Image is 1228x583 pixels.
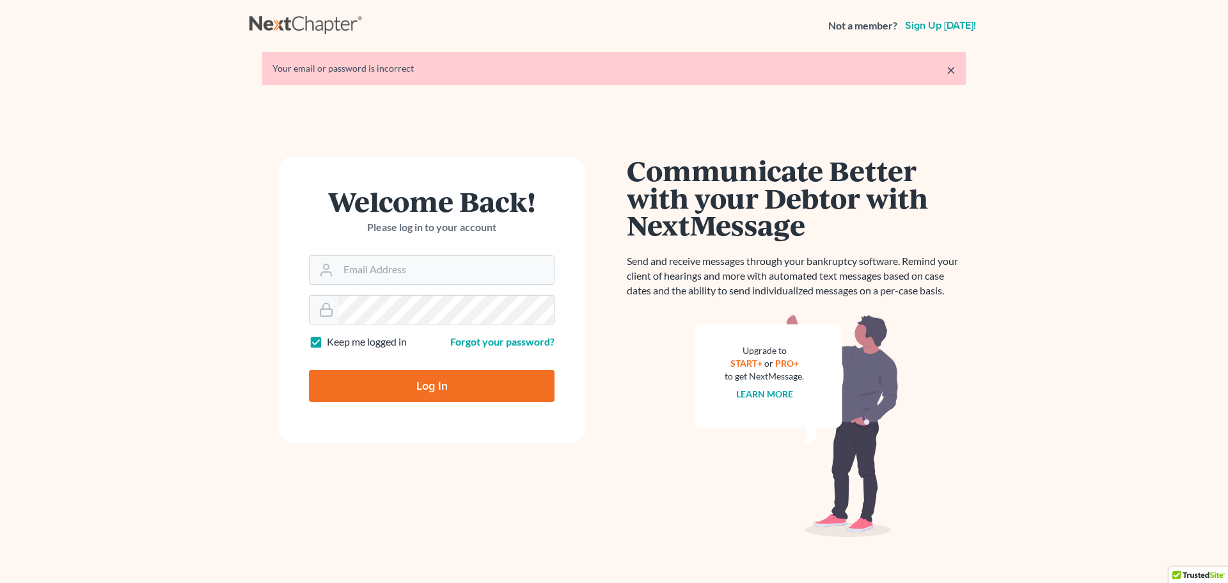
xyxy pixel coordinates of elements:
strong: Not a member? [828,19,897,33]
img: nextmessage_bg-59042aed3d76b12b5cd301f8e5b87938c9018125f34e5fa2b7a6b67550977c72.svg [694,314,899,538]
h1: Communicate Better with your Debtor with NextMessage [627,157,966,239]
a: Sign up [DATE]! [902,20,979,31]
p: Send and receive messages through your bankruptcy software. Remind your client of hearings and mo... [627,254,966,298]
a: PRO+ [775,358,799,369]
a: Learn more [736,388,793,399]
a: Forgot your password? [450,335,555,347]
a: START+ [730,358,762,369]
div: to get NextMessage. [725,370,804,383]
div: Upgrade to [725,344,804,357]
input: Email Address [338,256,554,284]
label: Keep me logged in [327,335,407,349]
div: Your email or password is incorrect [272,62,956,75]
a: × [947,62,956,77]
p: Please log in to your account [309,220,555,235]
span: or [764,358,773,369]
h1: Welcome Back! [309,188,555,215]
input: Log In [309,370,555,402]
